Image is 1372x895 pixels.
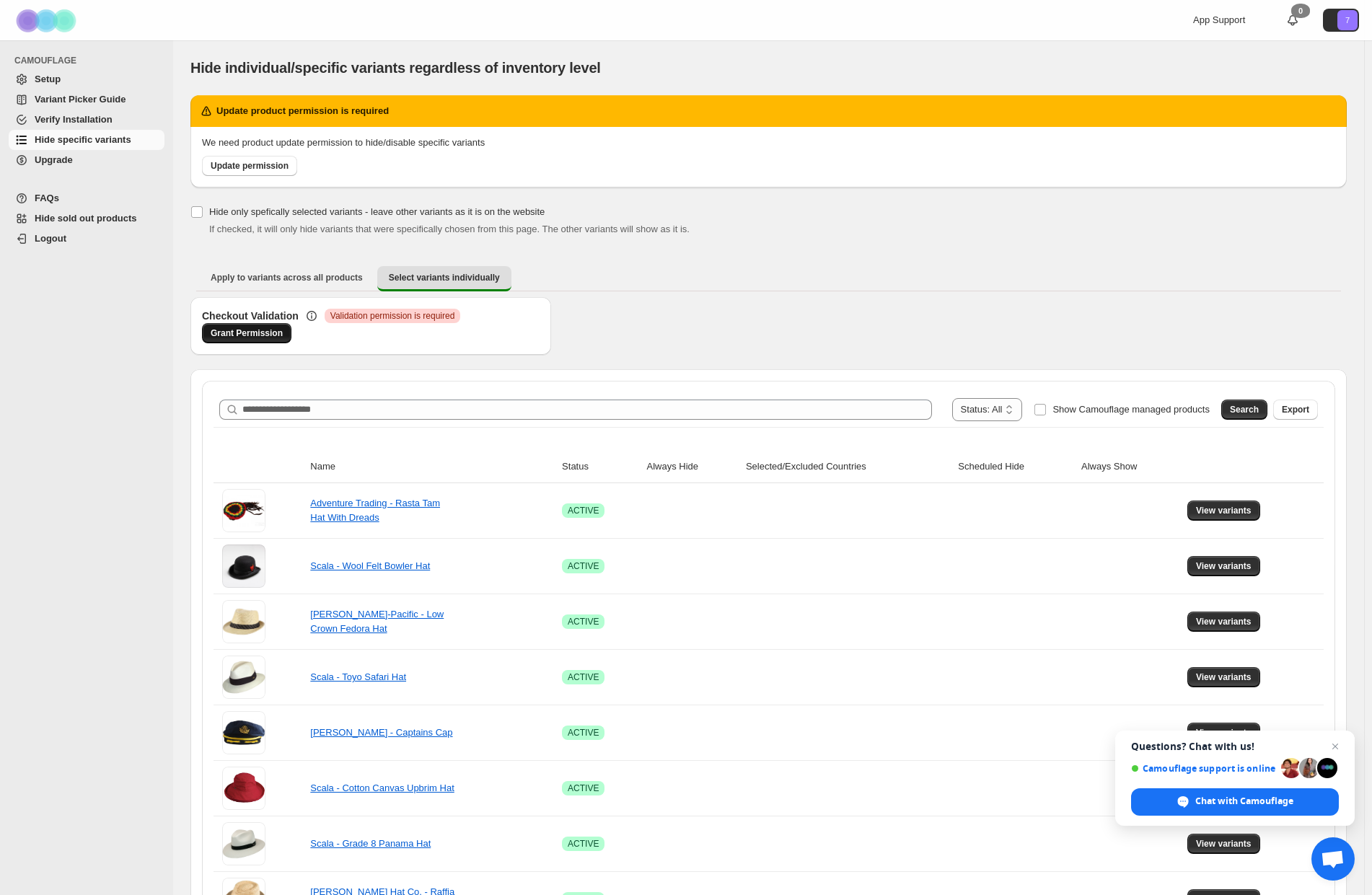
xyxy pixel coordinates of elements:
[1311,837,1355,881] div: Open chat
[1327,738,1344,755] span: Close chat
[1187,556,1260,576] button: View variants
[389,272,500,283] span: Select variants individually
[1052,404,1210,415] span: Show Camouflage managed products
[1196,616,1252,627] span: View variants
[190,60,601,76] span: Hide individual/specific variants regardless of inventory level
[35,193,59,203] span: FAQs
[1345,16,1350,25] text: 7
[1131,788,1339,816] div: Chat with Camouflage
[35,114,113,125] span: Verify Installation
[1291,4,1310,18] div: 0
[35,154,73,165] span: Upgrade
[35,74,61,84] span: Setup
[9,188,164,208] a: FAQs
[1285,13,1300,27] a: 0
[35,94,126,105] span: Variant Picker Guide
[1196,727,1252,739] span: View variants
[1196,505,1252,516] span: View variants
[1196,560,1252,572] span: View variants
[199,266,374,289] button: Apply to variants across all products
[742,451,954,483] th: Selected/Excluded Countries
[14,55,166,66] span: CAMOUFLAGE
[12,1,84,40] img: Camouflage
[222,545,265,588] img: Scala - Wool Felt Bowler Hat
[310,782,454,793] a: Scala - Cotton Canvas Upbrim Hat
[1187,501,1260,521] button: View variants
[1193,14,1245,25] span: App Support
[211,160,289,172] span: Update permission
[1221,400,1267,420] button: Search
[310,671,406,682] a: Scala - Toyo Safari Hat
[9,150,164,170] a: Upgrade
[202,323,291,343] a: Grant Permission
[209,224,690,234] span: If checked, it will only hide variants that were specifically chosen from this page. The other va...
[1196,671,1252,683] span: View variants
[1187,612,1260,632] button: View variants
[222,656,265,699] img: Scala - Toyo Safari Hat
[9,229,164,249] a: Logout
[202,309,299,323] h3: Checkout Validation
[568,838,599,850] span: ACTIVE
[568,727,599,739] span: ACTIVE
[35,233,66,244] span: Logout
[568,505,599,516] span: ACTIVE
[310,560,430,571] a: Scala - Wool Felt Bowler Hat
[35,213,137,224] span: Hide sold out products
[954,451,1077,483] th: Scheduled Hide
[1337,10,1358,30] span: Avatar with initials 7
[211,327,283,339] span: Grant Permission
[222,822,265,865] img: Scala - Grade 8 Panama Hat
[306,451,558,483] th: Name
[9,130,164,150] a: Hide specific variants
[1131,741,1339,752] span: Questions? Chat with us!
[216,104,389,118] h2: Update product permission is required
[1187,723,1260,743] button: View variants
[9,89,164,110] a: Variant Picker Guide
[9,208,164,229] a: Hide sold out products
[211,272,363,283] span: Apply to variants across all products
[209,206,545,217] span: Hide only spefically selected variants - leave other variants as it is on the website
[568,616,599,627] span: ACTIVE
[35,134,131,145] span: Hide specific variants
[1282,404,1309,415] span: Export
[222,767,265,810] img: Scala - Cotton Canvas Upbrim Hat
[558,451,642,483] th: Status
[568,782,599,794] span: ACTIVE
[1187,834,1260,854] button: View variants
[9,69,164,89] a: Setup
[1230,404,1259,415] span: Search
[9,110,164,130] a: Verify Installation
[310,727,452,738] a: [PERSON_NAME] - Captains Cap
[377,266,511,291] button: Select variants individually
[1187,667,1260,687] button: View variants
[1131,763,1276,774] span: Camouflage support is online
[1195,795,1293,808] span: Chat with Camouflage
[568,671,599,683] span: ACTIVE
[310,498,440,523] a: Adventure Trading - Rasta Tam Hat With Dreads
[330,310,455,322] span: Validation permission is required
[568,560,599,572] span: ACTIVE
[222,600,265,643] img: Dorfman-Pacific - Low Crown Fedora Hat
[310,609,444,634] a: [PERSON_NAME]-Pacific - Low Crown Fedora Hat
[1196,838,1252,850] span: View variants
[310,838,431,849] a: Scala - Grade 8 Panama Hat
[1323,9,1359,32] button: Avatar with initials 7
[1077,451,1183,483] th: Always Show
[202,137,485,148] span: We need product update permission to hide/disable specific variants
[642,451,741,483] th: Always Hide
[202,156,297,176] a: Update permission
[1273,400,1318,420] button: Export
